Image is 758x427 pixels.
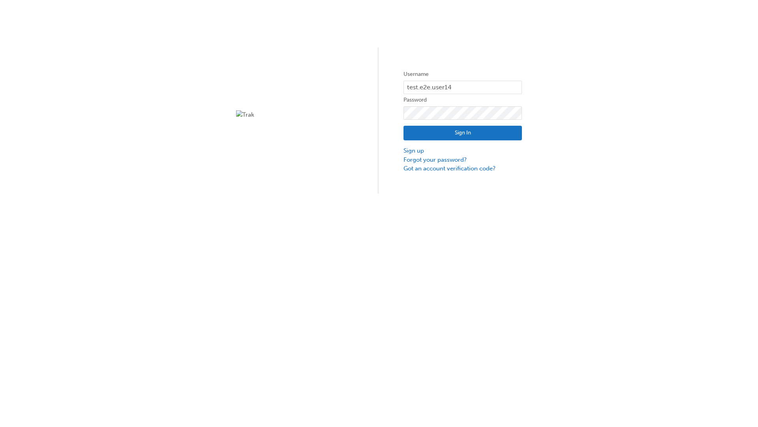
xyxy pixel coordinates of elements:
[403,126,522,141] button: Sign In
[403,81,522,94] input: Username
[403,164,522,173] a: Got an account verification code?
[403,95,522,105] label: Password
[236,110,355,119] img: Trak
[403,70,522,79] label: Username
[403,146,522,155] a: Sign up
[403,155,522,164] a: Forgot your password?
